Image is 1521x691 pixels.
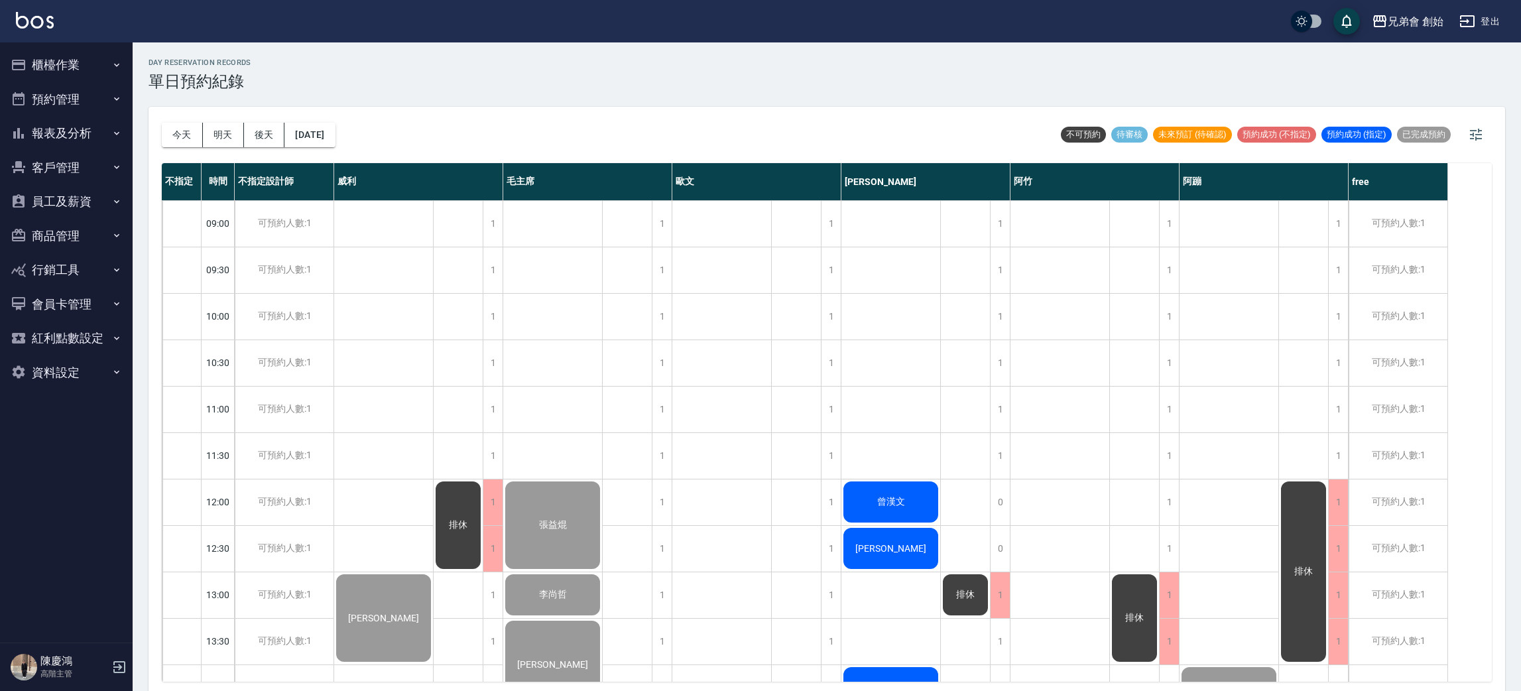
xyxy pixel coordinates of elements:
[821,433,841,479] div: 1
[1061,129,1106,141] span: 不可預約
[1159,433,1179,479] div: 1
[1333,8,1360,34] button: save
[483,247,503,293] div: 1
[5,253,127,287] button: 行銷工具
[1349,479,1447,525] div: 可預約人數:1
[536,589,570,601] span: 李尚哲
[483,572,503,618] div: 1
[202,247,235,293] div: 09:30
[821,526,841,572] div: 1
[821,247,841,293] div: 1
[1349,201,1447,247] div: 可預約人數:1
[990,387,1010,432] div: 1
[652,572,672,618] div: 1
[990,572,1010,618] div: 1
[334,163,503,200] div: 威利
[1328,294,1348,340] div: 1
[235,619,334,664] div: 可預約人數:1
[536,519,570,531] span: 張益焜
[1237,129,1316,141] span: 預約成功 (不指定)
[1328,387,1348,432] div: 1
[1159,479,1179,525] div: 1
[1349,526,1447,572] div: 可預約人數:1
[1328,526,1348,572] div: 1
[990,247,1010,293] div: 1
[202,163,235,200] div: 時間
[202,340,235,386] div: 10:30
[235,572,334,618] div: 可預約人數:1
[1159,387,1179,432] div: 1
[162,163,202,200] div: 不指定
[1388,13,1443,30] div: 兄弟會 創始
[1159,526,1179,572] div: 1
[652,340,672,386] div: 1
[5,287,127,322] button: 會員卡管理
[446,519,470,531] span: 排休
[821,387,841,432] div: 1
[235,387,334,432] div: 可預約人數:1
[235,163,334,200] div: 不指定設計師
[875,496,908,508] span: 曾漢文
[483,387,503,432] div: 1
[1153,129,1232,141] span: 未來預訂 (待確認)
[652,387,672,432] div: 1
[5,48,127,82] button: 櫃檯作業
[821,479,841,525] div: 1
[821,572,841,618] div: 1
[11,654,37,680] img: Person
[990,340,1010,386] div: 1
[990,433,1010,479] div: 1
[1328,340,1348,386] div: 1
[1328,479,1348,525] div: 1
[1159,340,1179,386] div: 1
[203,123,244,147] button: 明天
[652,479,672,525] div: 1
[652,201,672,247] div: 1
[652,247,672,293] div: 1
[1328,201,1348,247] div: 1
[821,201,841,247] div: 1
[149,58,251,67] h2: day Reservation records
[16,12,54,29] img: Logo
[483,479,503,525] div: 1
[821,294,841,340] div: 1
[483,526,503,572] div: 1
[1010,163,1180,200] div: 阿竹
[990,526,1010,572] div: 0
[40,668,108,680] p: 高階主管
[162,123,203,147] button: 今天
[652,526,672,572] div: 1
[235,340,334,386] div: 可預約人數:1
[1349,619,1447,664] div: 可預約人數:1
[1367,8,1449,35] button: 兄弟會 創始
[990,619,1010,664] div: 1
[235,294,334,340] div: 可預約人數:1
[1159,201,1179,247] div: 1
[1123,612,1146,624] span: 排休
[5,82,127,117] button: 預約管理
[990,294,1010,340] div: 1
[1328,619,1348,664] div: 1
[235,479,334,525] div: 可預約人數:1
[503,163,672,200] div: 毛主席
[652,433,672,479] div: 1
[5,355,127,390] button: 資料設定
[853,543,929,554] span: [PERSON_NAME]
[202,618,235,664] div: 13:30
[990,201,1010,247] div: 1
[1111,129,1148,141] span: 待審核
[40,655,108,668] h5: 陳慶鴻
[1180,163,1349,200] div: 阿蹦
[1349,340,1447,386] div: 可預約人數:1
[1159,247,1179,293] div: 1
[483,340,503,386] div: 1
[990,479,1010,525] div: 0
[1292,566,1315,578] span: 排休
[5,116,127,151] button: 報表及分析
[1349,247,1447,293] div: 可預約人數:1
[235,247,334,293] div: 可預約人數:1
[821,619,841,664] div: 1
[202,200,235,247] div: 09:00
[1321,129,1392,141] span: 預約成功 (指定)
[1454,9,1505,34] button: 登出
